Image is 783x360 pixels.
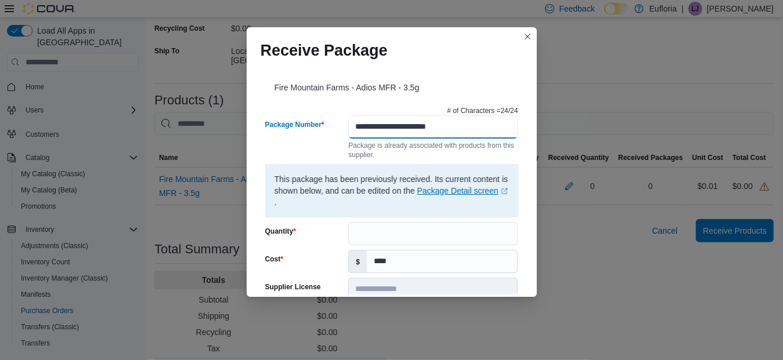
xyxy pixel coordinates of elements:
[275,173,509,208] p: This package has been previously received. Its current content is shown below, and can be edited ...
[265,282,321,292] label: Supplier License
[265,227,296,236] label: Quantity
[261,69,523,101] div: Fire Mountain Farms - Adios MFR - 3.5g
[501,188,508,195] svg: External link
[417,186,507,195] a: Package Detail screenExternal link
[349,250,367,272] label: $
[348,139,518,159] div: Package is already associated with products from this supplier.
[261,41,388,60] h1: Receive Package
[265,254,283,264] label: Cost
[521,30,535,43] button: Closes this modal window
[447,106,518,115] p: # of Characters = 24 /24
[265,120,324,129] label: Package Number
